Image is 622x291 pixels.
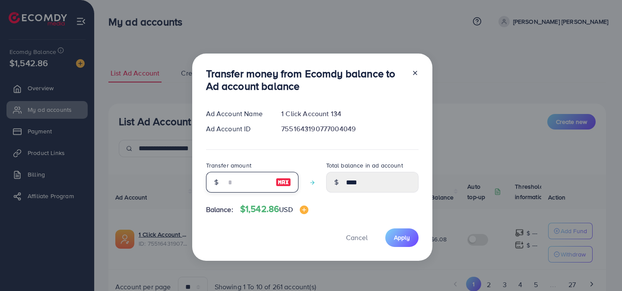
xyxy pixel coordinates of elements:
[300,206,308,214] img: image
[199,124,275,134] div: Ad Account ID
[385,228,419,247] button: Apply
[274,124,425,134] div: 7551643190777004049
[199,109,275,119] div: Ad Account Name
[279,205,292,214] span: USD
[335,228,378,247] button: Cancel
[240,204,308,215] h4: $1,542.86
[206,161,251,170] label: Transfer amount
[346,233,368,242] span: Cancel
[206,67,405,92] h3: Transfer money from Ecomdy balance to Ad account balance
[276,177,291,187] img: image
[326,161,403,170] label: Total balance in ad account
[274,109,425,119] div: 1 Click Account 134
[394,233,410,242] span: Apply
[585,252,616,285] iframe: Chat
[206,205,233,215] span: Balance:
